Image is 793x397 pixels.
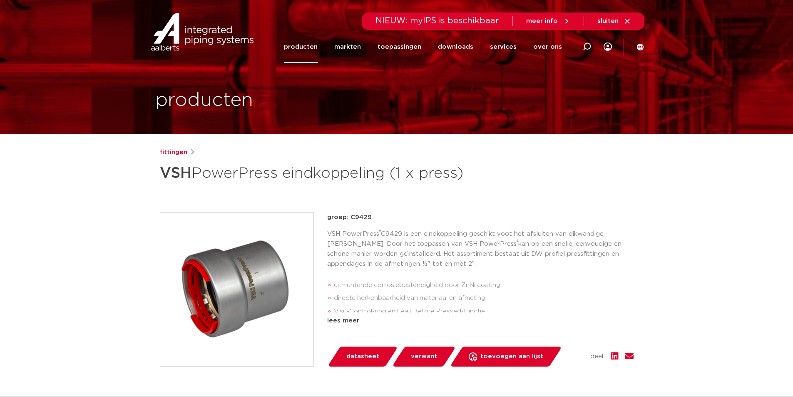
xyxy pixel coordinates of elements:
li: directe herkenbaarheid van materiaal en afmeting [334,292,634,305]
span: deel: [590,352,604,362]
span: toevoegen aan lijst [480,350,543,363]
strong: VSH [160,166,191,181]
a: datasheet [327,347,398,367]
img: Product Image for VSH PowerPress eindkoppeling (1 x press) [160,213,313,366]
a: verwant [392,347,456,367]
nav: Menu [284,31,562,63]
li: uitmuntende corrosiebestendigheid door ZnNi coating [334,279,634,292]
span: meer info [526,18,558,24]
a: sluiten [597,17,631,25]
h1: PowerPress eindkoppeling (1 x press) [160,161,472,186]
p: groep: C9429 [327,212,634,222]
span: verwant [411,350,437,363]
a: markten [334,31,361,63]
div: lees meer [327,316,634,326]
a: over ons [533,31,562,63]
sup: ® [517,240,518,244]
sup: ® [379,230,381,234]
a: services [490,31,517,63]
a: meer info [526,17,570,25]
a: producten [284,31,318,63]
span: datasheet [346,350,379,363]
p: VSH PowerPress C9429 is een eindkoppeling geschikt voot het afsluiten van dikwandige [PERSON_NAME... [327,229,634,269]
a: fittingen [160,147,187,157]
span: NIEUW: myIPS is beschikbaar [375,17,499,25]
h1: producten [155,87,253,114]
a: downloads [438,31,473,63]
span: sluiten [597,18,619,24]
li: Visu-Control-ring en Leak Before Pressed-functie [334,305,634,318]
a: toepassingen [378,31,421,63]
